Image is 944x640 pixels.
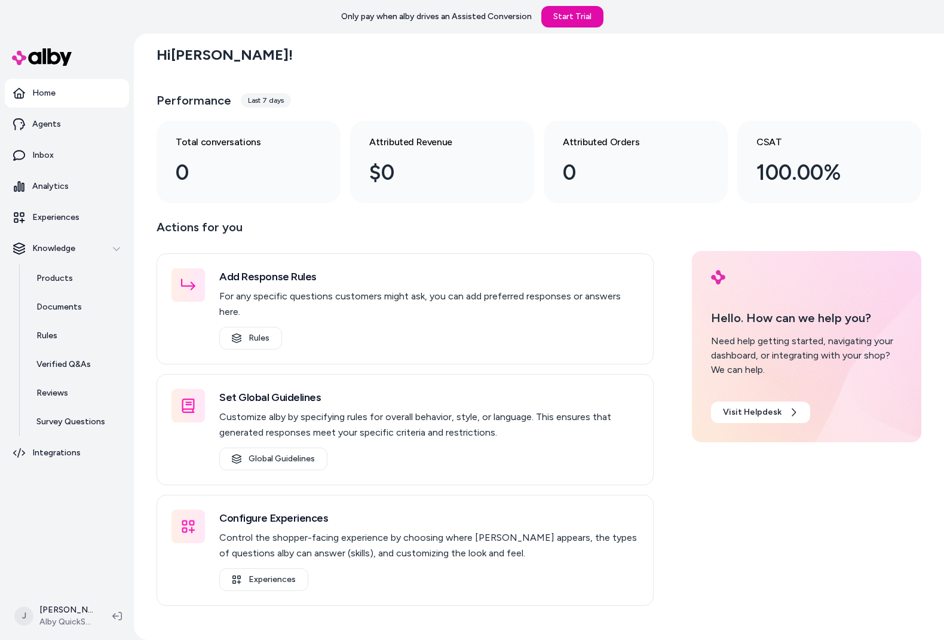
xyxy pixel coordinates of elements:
p: Documents [36,301,82,313]
img: alby Logo [12,48,72,66]
h3: CSAT [756,135,883,149]
button: Knowledge [5,234,129,263]
a: Attributed Revenue $0 [350,121,534,203]
p: Home [32,87,56,99]
h3: Set Global Guidelines [219,389,639,406]
p: Only pay when alby drives an Assisted Conversion [341,11,532,23]
p: Hello. How can we help you? [711,309,902,327]
a: Home [5,79,129,108]
a: Global Guidelines [219,448,327,470]
a: Products [24,264,129,293]
div: 0 [563,157,689,189]
p: Verified Q&As [36,359,91,370]
p: Actions for you [157,218,654,246]
a: Verified Q&As [24,350,129,379]
button: J[PERSON_NAME]Alby QuickStart Store [7,597,103,635]
a: Analytics [5,172,129,201]
p: Rules [36,330,57,342]
p: [PERSON_NAME] [39,604,93,616]
a: Visit Helpdesk [711,402,810,423]
h3: Total conversations [176,135,302,149]
div: 0 [176,157,302,189]
h2: Hi [PERSON_NAME] ! [157,46,293,64]
p: For any specific questions customers might ask, you can add preferred responses or answers here. [219,289,639,320]
p: Analytics [32,180,69,192]
a: Inbox [5,141,129,170]
h3: Attributed Orders [563,135,689,149]
a: Rules [219,327,282,350]
p: Knowledge [32,243,75,255]
div: 100.00% [756,157,883,189]
a: Attributed Orders 0 [544,121,728,203]
a: Agents [5,110,129,139]
a: Start Trial [541,6,603,27]
a: CSAT 100.00% [737,121,921,203]
p: Inbox [32,149,54,161]
a: Documents [24,293,129,321]
span: Alby QuickStart Store [39,616,93,628]
p: Products [36,272,73,284]
h3: Configure Experiences [219,510,639,526]
p: Agents [32,118,61,130]
span: J [14,607,33,626]
a: Survey Questions [24,408,129,436]
h3: Performance [157,92,231,109]
h3: Attributed Revenue [369,135,496,149]
p: Survey Questions [36,416,105,428]
div: Last 7 days [241,93,291,108]
a: Experiences [219,568,308,591]
p: Integrations [32,447,81,459]
p: Experiences [32,212,79,223]
div: Need help getting started, navigating your dashboard, or integrating with your shop? We can help. [711,334,902,377]
a: Rules [24,321,129,350]
a: Reviews [24,379,129,408]
p: Control the shopper-facing experience by choosing where [PERSON_NAME] appears, the types of quest... [219,530,639,561]
div: $0 [369,157,496,189]
p: Reviews [36,387,68,399]
a: Integrations [5,439,129,467]
a: Experiences [5,203,129,232]
p: Customize alby by specifying rules for overall behavior, style, or language. This ensures that ge... [219,409,639,440]
a: Total conversations 0 [157,121,341,203]
h3: Add Response Rules [219,268,639,285]
img: alby Logo [711,270,725,284]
